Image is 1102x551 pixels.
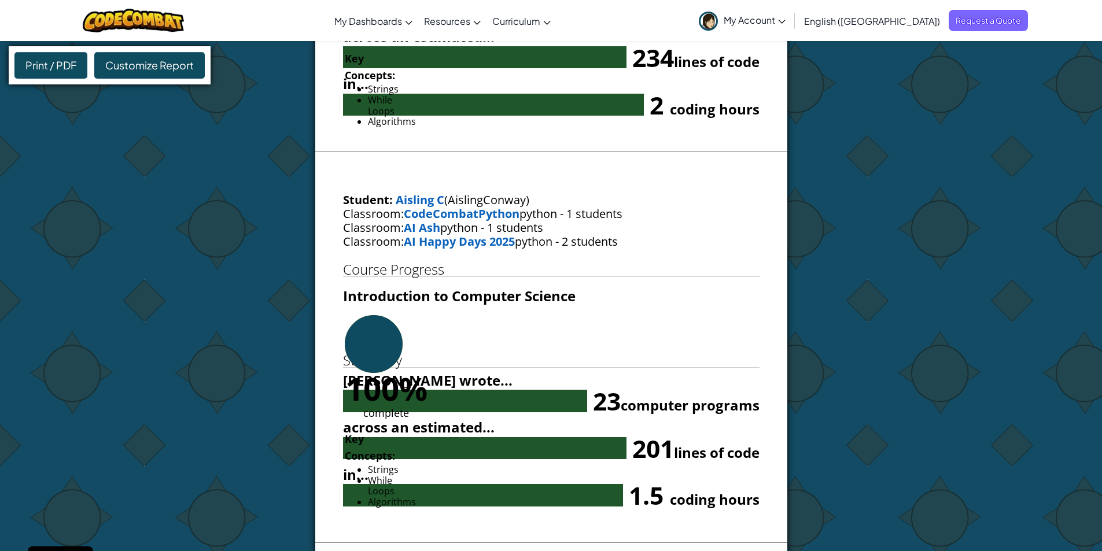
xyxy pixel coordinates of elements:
[343,206,404,221] span: Classroom:
[334,15,402,27] span: My Dashboards
[804,15,940,27] span: English ([GEOGRAPHIC_DATA])
[343,283,760,309] h3: Introduction to Computer Science
[444,192,529,208] span: (AislingConway)
[368,474,395,498] span: While Loops
[626,46,760,68] div: 234
[693,2,791,39] a: My Account
[368,94,395,117] span: While Loops
[626,437,760,459] div: 201
[343,353,760,368] h1: Summary
[343,234,404,249] span: Classroom:
[343,77,760,91] h4: in...
[519,206,622,221] span: python - 1 students
[105,58,194,72] span: Customize Report
[329,5,418,36] a: My Dashboards
[368,463,399,476] span: Strings
[798,5,946,36] a: English ([GEOGRAPHIC_DATA])
[486,5,556,36] a: Curriculum
[368,83,399,95] span: Strings
[515,234,618,249] span: python - 2 students
[440,220,543,235] span: python - 1 students
[404,220,440,235] a: AI Ash
[650,88,664,121] span: 2
[345,432,395,463] b: Key Concepts:
[699,12,718,31] img: avatar
[83,9,184,32] img: CodeCombat logo
[587,390,760,412] div: 23
[674,52,760,71] small: lines of code
[343,220,404,235] span: Classroom:
[343,420,760,434] h4: across an estimated...
[724,14,786,26] span: My Account
[418,5,486,36] a: Resources
[949,10,1028,31] a: Request a Quote
[621,395,760,415] small: computer programs
[345,405,428,421] div: complete
[396,192,444,208] a: Aisling C
[670,99,760,119] small: coding hours
[345,373,428,405] div: 100%
[368,495,416,508] span: Algorithms
[670,490,760,509] small: coding hours
[368,115,416,128] span: Algorithms
[492,15,540,27] span: Curriculum
[343,262,760,277] h1: Course Progress
[404,234,515,249] a: AI Happy Days 2025
[629,478,664,512] span: 1.5
[343,192,393,208] span: Student:
[343,468,760,482] h4: in...
[14,52,87,79] div: Print / PDF
[424,15,470,27] span: Resources
[404,206,519,221] a: CodeCombatPython
[343,374,760,387] h4: [PERSON_NAME] wrote...
[343,29,760,43] h4: across an estimated...
[345,51,395,82] b: Key Concepts:
[674,443,760,462] small: lines of code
